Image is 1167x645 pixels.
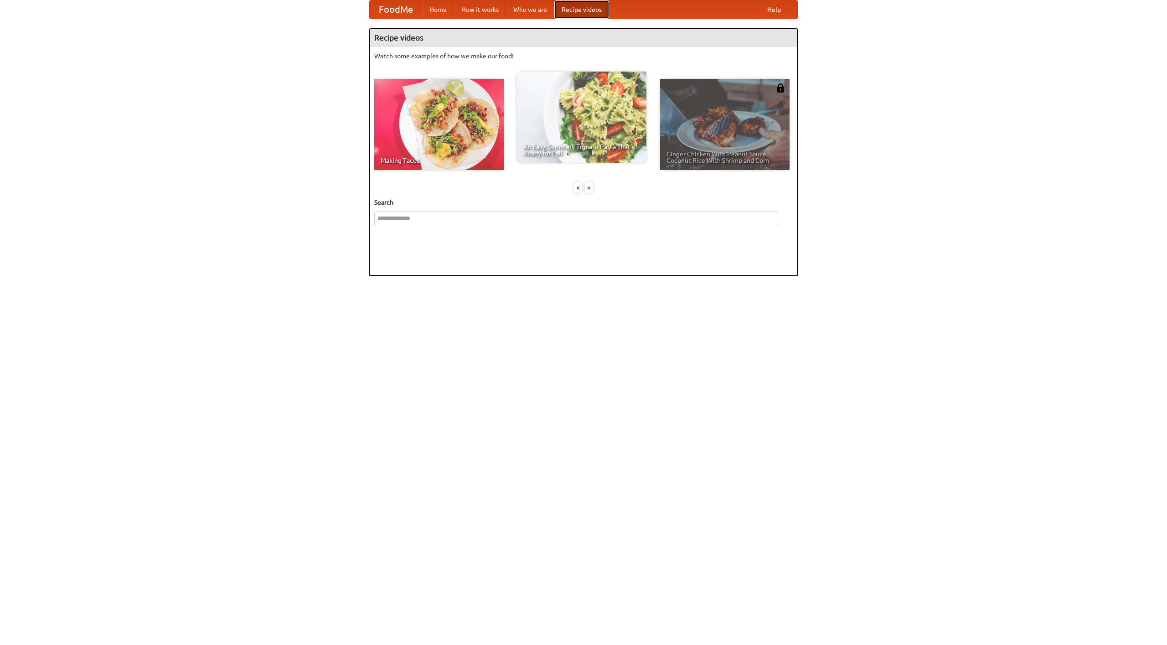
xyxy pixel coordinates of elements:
a: FoodMe [370,0,422,19]
a: Making Tacos [374,79,504,170]
span: Making Tacos [381,157,497,164]
img: 483408.png [776,83,785,93]
span: An Easy, Summery Tomato Pasta That's Ready for Fall [523,144,640,156]
a: Recipe videos [554,0,609,19]
div: « [574,182,582,193]
a: Who we are [506,0,554,19]
a: An Easy, Summery Tomato Pasta That's Ready for Fall [517,72,646,163]
h5: Search [374,198,793,207]
a: Home [422,0,454,19]
h4: Recipe videos [370,29,797,47]
a: Help [760,0,788,19]
p: Watch some examples of how we make our food! [374,52,793,61]
a: How it works [454,0,506,19]
div: » [585,182,593,193]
